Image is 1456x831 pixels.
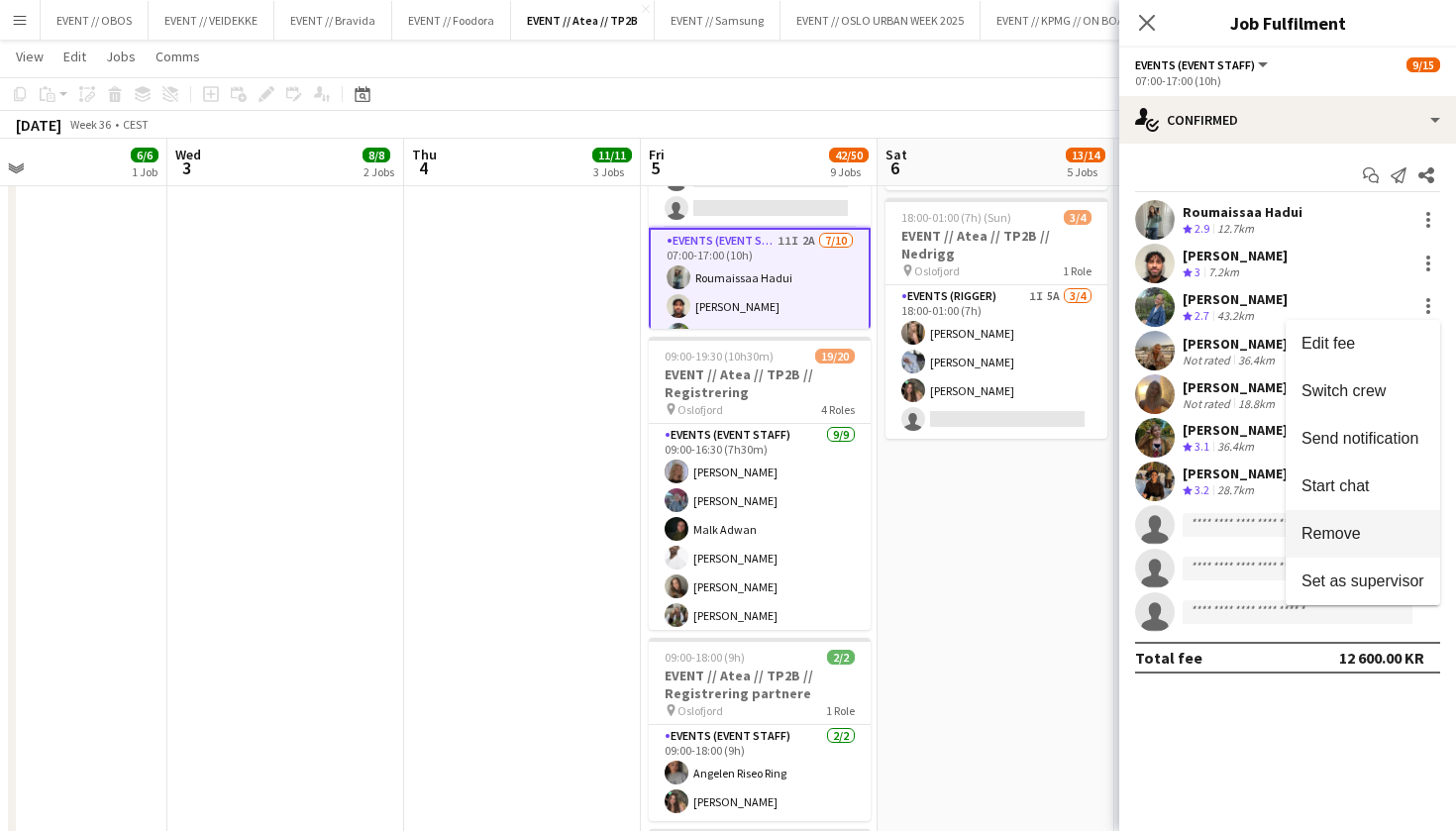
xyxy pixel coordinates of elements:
button: Start chat [1286,463,1440,510]
span: Send notification [1301,430,1418,447]
button: Set as supervisor [1286,558,1440,605]
button: Remove [1286,510,1440,558]
span: Set as supervisor [1301,572,1424,589]
span: Remove [1301,525,1361,542]
button: Edit fee [1286,320,1440,367]
span: Switch crew [1301,382,1386,399]
span: Start chat [1301,477,1369,494]
button: Switch crew [1286,367,1440,415]
button: Send notification [1286,415,1440,463]
span: Edit fee [1301,335,1355,352]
